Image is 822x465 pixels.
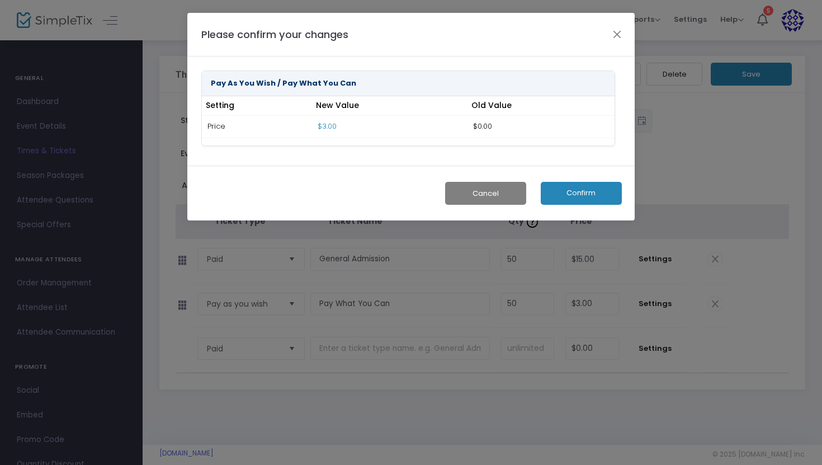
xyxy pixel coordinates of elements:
td: $3.00 [313,115,468,138]
button: Confirm [541,182,622,205]
th: Old Value [468,96,615,116]
td: Price [202,115,313,138]
h4: Please confirm your changes [201,27,348,42]
button: Cancel [445,182,526,205]
button: Close [610,27,625,41]
td: $0.00 [468,115,615,138]
th: New Value [313,96,468,116]
strong: Pay As You Wish / Pay What You Can [211,78,356,88]
th: Setting [202,96,313,116]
